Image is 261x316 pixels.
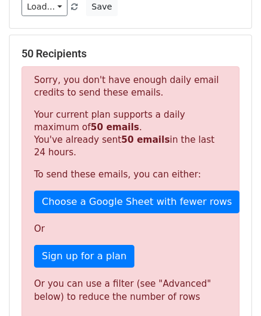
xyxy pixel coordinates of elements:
div: Or you can use a filter (see "Advanced" below) to reduce the number of rows [34,277,227,304]
p: Your current plan supports a daily maximum of . You've already sent in the last 24 hours. [34,109,227,159]
iframe: Chat Widget [201,259,261,316]
p: Sorry, you don't have enough daily email credits to send these emails. [34,74,227,99]
a: Sign up for a plan [34,245,134,268]
strong: 50 emails [121,134,170,145]
strong: 50 emails [91,122,139,133]
a: Choose a Google Sheet with fewer rows [34,191,239,213]
p: To send these emails, you can either: [34,168,227,181]
p: Or [34,223,227,235]
h5: 50 Recipients [22,47,239,60]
